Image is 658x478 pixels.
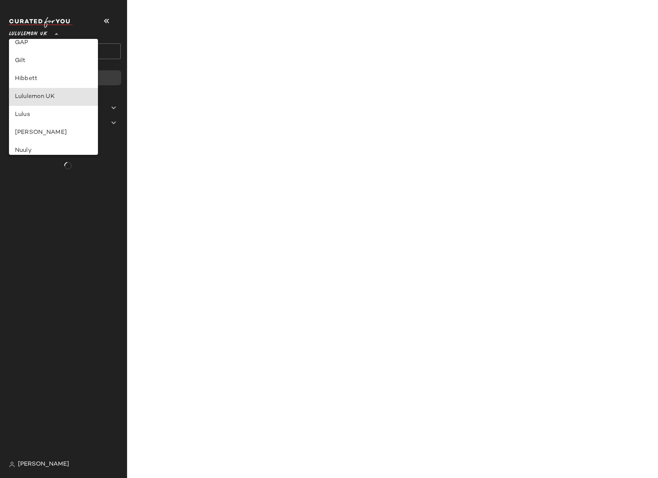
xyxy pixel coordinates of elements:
[15,39,92,48] div: GAP
[15,146,92,155] div: Nuuly
[15,56,92,65] div: Gilt
[18,460,69,469] span: [PERSON_NAME]
[9,462,15,468] img: svg%3e
[15,92,92,101] div: Lululemon UK
[15,74,92,83] div: Hibbett
[9,25,47,39] span: Lululemon UK
[15,128,92,137] div: [PERSON_NAME]
[9,39,98,155] div: undefined-list
[15,110,92,119] div: Lulus
[9,17,73,28] img: cfy_white_logo.C9jOOHJF.svg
